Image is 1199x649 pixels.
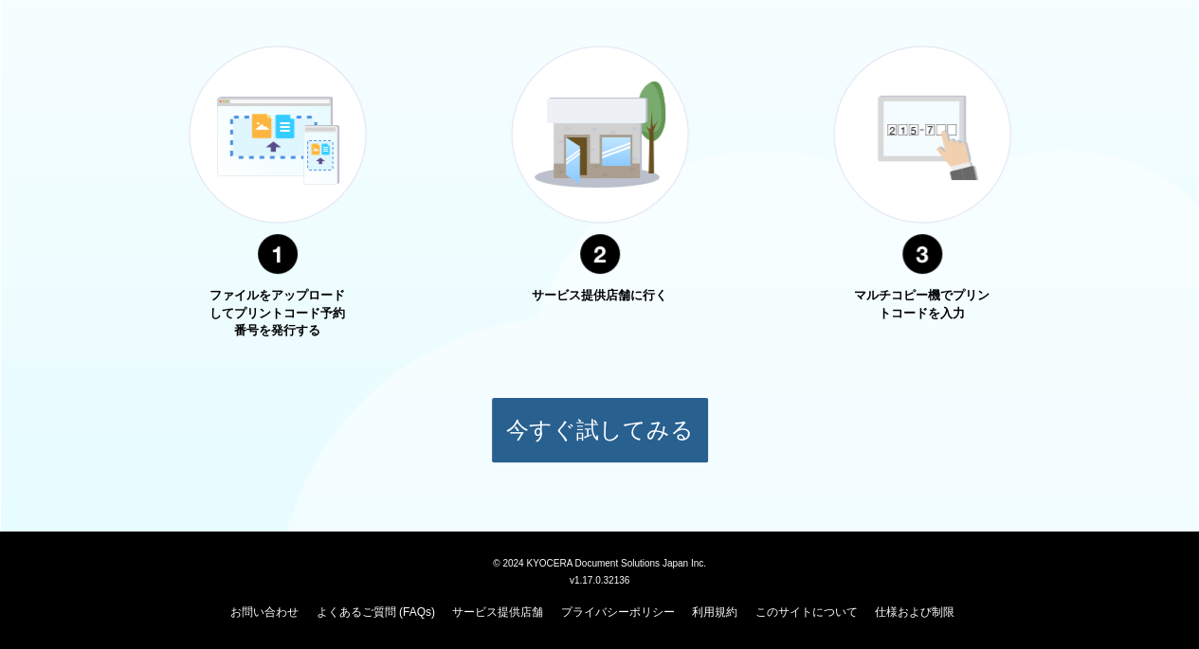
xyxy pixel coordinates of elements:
[851,287,993,322] p: マルチコピー機でプリントコードを入力
[570,574,629,586] span: v1.17.0.32136
[692,605,737,619] a: 利用規約
[875,605,954,619] a: 仕様および制限
[754,605,857,619] a: このサイトについて
[491,397,709,463] button: 今すぐ試してみる
[230,605,299,619] a: お問い合わせ
[493,556,706,568] span: © 2024 KYOCERA Document Solutions Japan Inc.
[561,605,675,619] a: プライバシーポリシー
[452,605,543,619] a: サービス提供店舗
[317,605,435,619] a: よくあるご質問 (FAQs)
[207,287,349,340] p: ファイルをアップロードしてプリントコード予約番号を発行する
[529,287,671,305] p: サービス提供店舗に行く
